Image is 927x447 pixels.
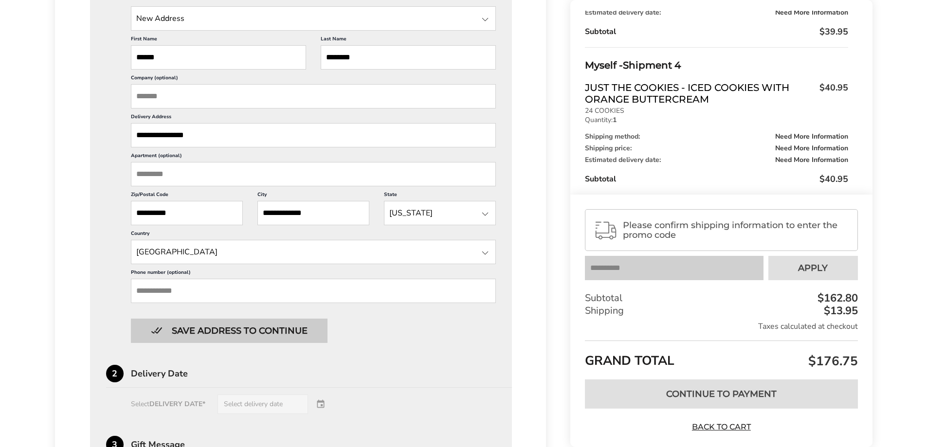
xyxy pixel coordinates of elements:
input: Apartment [131,162,496,186]
p: 24 COOKIES [585,107,848,114]
label: Delivery Address [131,113,496,123]
input: Last Name [321,45,496,70]
span: $40.95 [819,173,848,185]
input: State [131,240,496,264]
div: Shipping price: [585,145,848,152]
div: $162.80 [815,293,858,304]
div: $13.95 [821,305,858,316]
input: State [384,201,496,225]
span: Need More Information [775,157,848,163]
input: Delivery Address [131,123,496,147]
input: Company [131,84,496,108]
div: Shipment 4 [585,57,848,73]
span: Just the Cookies - Iced Cookies with Orange Buttercream [585,82,814,105]
span: $40.95 [815,82,848,103]
span: Need More Information [775,145,848,152]
div: Taxes calculated at checkout [585,321,857,332]
label: State [384,191,496,201]
div: Subtotal [585,173,848,185]
button: Apply [768,256,858,280]
div: Shipping [585,304,857,317]
div: Estimated delivery date: [585,9,848,16]
span: Need More Information [775,9,848,16]
span: $176.75 [806,353,858,370]
span: Please confirm shipping information to enter the promo code [623,220,849,240]
label: First Name [131,36,306,45]
label: Apartment (optional) [131,152,496,162]
label: Phone number (optional) [131,269,496,279]
span: Apply [798,264,828,272]
p: Quantity: [585,117,848,124]
label: City [257,191,369,201]
label: Zip/Postal Code [131,191,243,201]
label: Last Name [321,36,496,45]
button: Continue to Payment [585,379,857,409]
input: State [131,6,496,31]
label: Country [131,230,496,240]
strong: 1 [613,115,617,125]
button: Button save address [131,319,327,343]
label: Company (optional) [131,74,496,84]
div: Shipping method: [585,133,848,140]
a: Back to Cart [687,422,755,432]
div: Estimated delivery date: [585,157,848,163]
span: Myself - [585,59,623,71]
span: $39.95 [819,26,848,37]
span: Need More Information [775,133,848,140]
input: First Name [131,45,306,70]
a: Just the Cookies - Iced Cookies with Orange Buttercream$40.95 [585,82,848,105]
div: GRAND TOTAL [585,340,857,372]
div: 2 [106,365,124,382]
div: Subtotal [585,26,848,37]
div: Delivery Date [131,369,512,378]
input: ZIP [131,201,243,225]
div: Subtotal [585,292,857,304]
input: City [257,201,369,225]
